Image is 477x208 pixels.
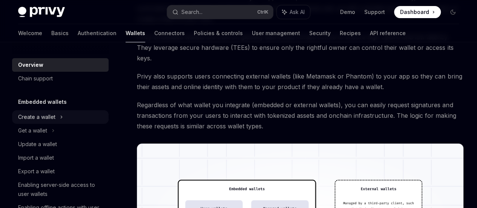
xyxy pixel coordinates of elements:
a: Dashboard [394,6,441,18]
a: Enabling server-side access to user wallets [12,178,109,201]
div: Search... [181,8,202,17]
a: User management [252,24,300,42]
a: Chain support [12,72,109,85]
a: Policies & controls [194,24,243,42]
div: Update a wallet [18,140,57,149]
span: Ask AI [290,8,305,16]
span: Privy embedded wallets are built on globally distributed infrastructure to ensure high uptime and... [137,32,463,63]
a: Support [364,8,385,16]
a: Import a wallet [12,151,109,165]
a: Security [309,24,331,42]
a: Welcome [18,24,42,42]
div: Enabling server-side access to user wallets [18,180,104,199]
button: Ask AI [277,5,310,19]
a: Connectors [154,24,185,42]
div: Create a wallet [18,112,55,122]
a: Recipes [340,24,361,42]
a: Export a wallet [12,165,109,178]
button: Toggle dark mode [447,6,459,18]
span: Dashboard [400,8,429,16]
span: Regardless of what wallet you integrate (embedded or external wallets), you can easily request si... [137,100,463,131]
img: dark logo [18,7,65,17]
div: Get a wallet [18,126,47,135]
button: Search...CtrlK [167,5,273,19]
a: Wallets [126,24,145,42]
div: Import a wallet [18,153,54,162]
a: Basics [51,24,69,42]
a: Demo [340,8,355,16]
div: Export a wallet [18,167,55,176]
span: Ctrl K [257,9,268,15]
div: Overview [18,60,43,69]
a: Overview [12,58,109,72]
a: API reference [370,24,406,42]
a: Update a wallet [12,137,109,151]
span: Privy also supports users connecting external wallets (like Metamask or Phantom) to your app so t... [137,71,463,92]
h5: Embedded wallets [18,97,67,106]
div: Chain support [18,74,53,83]
a: Authentication [78,24,117,42]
